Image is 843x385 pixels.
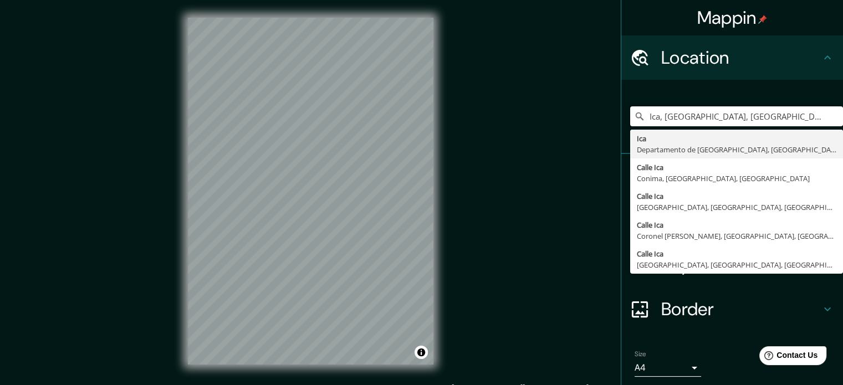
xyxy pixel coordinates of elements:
[188,18,433,365] canvas: Map
[621,35,843,80] div: Location
[637,248,836,259] div: Calle Ica
[661,298,821,320] h4: Border
[661,47,821,69] h4: Location
[621,154,843,198] div: Pins
[637,133,836,144] div: Ica
[630,106,843,126] input: Pick your city or area
[637,259,836,270] div: [GEOGRAPHIC_DATA], [GEOGRAPHIC_DATA], [GEOGRAPHIC_DATA]
[744,342,831,373] iframe: Help widget launcher
[661,254,821,276] h4: Layout
[637,191,836,202] div: Calle Ica
[415,346,428,359] button: Toggle attribution
[637,162,836,173] div: Calle Ica
[637,144,836,155] div: Departamento de [GEOGRAPHIC_DATA], [GEOGRAPHIC_DATA]
[637,230,836,242] div: Coronel [PERSON_NAME], [GEOGRAPHIC_DATA], [GEOGRAPHIC_DATA]
[697,7,768,29] h4: Mappin
[758,15,767,24] img: pin-icon.png
[621,198,843,243] div: Style
[635,350,646,359] label: Size
[637,219,836,230] div: Calle Ica
[621,243,843,287] div: Layout
[621,287,843,331] div: Border
[637,202,836,213] div: [GEOGRAPHIC_DATA], [GEOGRAPHIC_DATA], [GEOGRAPHIC_DATA]
[635,359,701,377] div: A4
[637,173,836,184] div: Conima, [GEOGRAPHIC_DATA], [GEOGRAPHIC_DATA]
